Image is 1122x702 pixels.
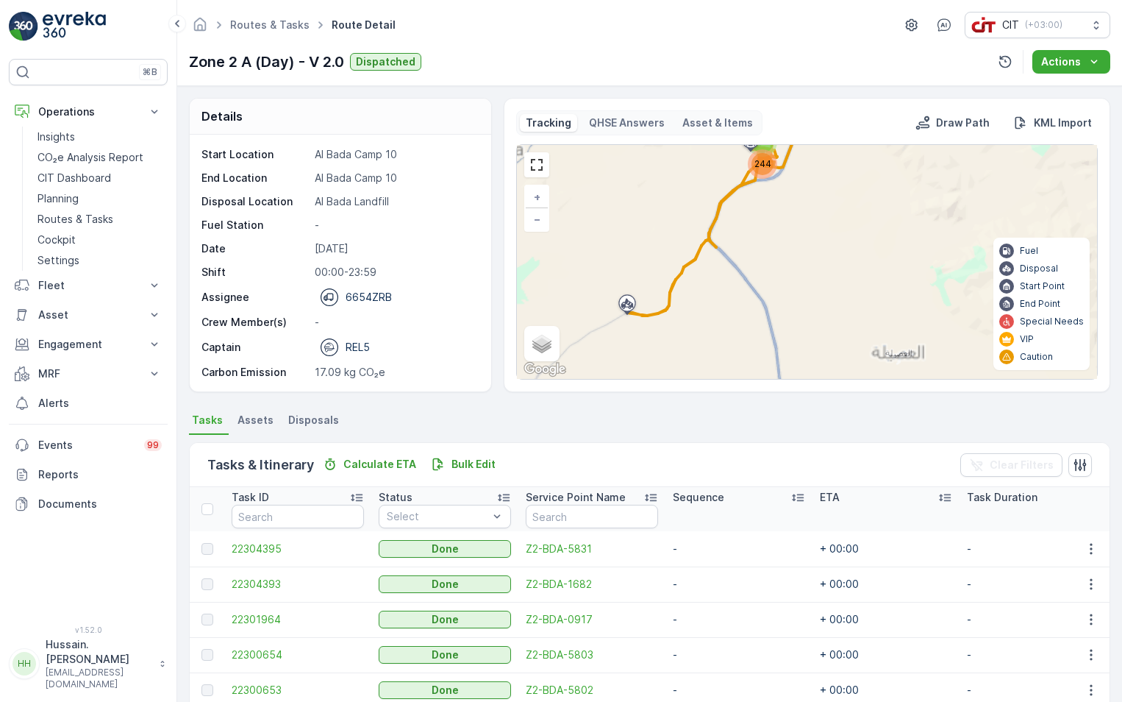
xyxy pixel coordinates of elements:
p: Sequence [673,490,724,505]
p: Done [432,577,459,592]
p: Alerts [38,396,162,411]
p: Operations [38,104,138,119]
p: CIT [1002,18,1019,32]
a: Alerts [9,389,168,418]
p: - [315,315,476,330]
p: Routes & Tasks [37,212,113,227]
div: HH [12,652,36,676]
button: Dispatched [350,53,421,71]
p: Tasks & Itinerary [207,455,314,475]
a: Z2-BDA-5803 [526,648,658,662]
p: CO₂e Analysis Report [37,150,143,165]
td: + 00:00 [812,637,960,673]
span: 244 [754,158,771,169]
a: Settings [32,250,168,271]
p: 00:00-23:59 [315,265,476,280]
p: ( +03:00 ) [1025,19,1062,31]
p: Select [387,509,488,524]
p: End Point [1020,298,1060,310]
input: Search [232,505,364,528]
p: Tracking [526,116,571,130]
p: Captain [201,340,240,355]
p: Service Point Name [526,490,626,505]
p: [EMAIL_ADDRESS][DOMAIN_NAME] [46,667,151,690]
p: Settings [37,253,79,268]
button: Bulk Edit [425,455,501,473]
button: Operations [9,97,168,127]
a: Z2-BDA-1682 [526,577,658,592]
a: Z2-BDA-5802 [526,683,658,698]
a: Cockpit [32,230,168,250]
p: Asset [38,308,138,322]
a: Routes & Tasks [230,18,310,31]
a: Layers [526,327,558,360]
a: Documents [9,489,168,519]
button: Fleet [9,271,168,300]
button: Done [379,611,511,628]
p: VIP [1020,333,1034,345]
td: - [960,567,1107,602]
button: Clear Filters [960,453,1062,477]
div: Toggle Row Selected [201,614,213,625]
span: Disposals [288,413,339,428]
img: logo_light-DOdMpM7g.png [43,12,106,41]
a: View Fullscreen [526,154,548,176]
p: Cockpit [37,233,76,247]
p: Al Bada Camp 10 [315,147,476,162]
div: 244 [748,149,777,179]
a: Zoom Out [526,208,548,230]
img: Google [521,360,569,379]
p: Actions [1041,54,1081,69]
p: Draw Path [936,116,990,130]
p: [DATE] [315,241,476,256]
p: Done [432,612,459,627]
td: - [960,602,1107,637]
p: CIT Dashboard [37,171,111,185]
td: - [665,637,812,673]
span: Assets [237,413,274,428]
a: Reports [9,460,168,489]
button: HHHussain.[PERSON_NAME][EMAIL_ADDRESS][DOMAIN_NAME] [9,637,168,690]
span: Z2-BDA-0917 [526,612,658,627]
img: cit-logo_pOk6rL0.png [971,17,996,33]
td: + 00:00 [812,602,960,637]
span: Route Detail [329,18,399,32]
p: Al Bada Camp 10 [315,171,476,185]
td: - [665,567,812,602]
a: Insights [32,127,168,147]
a: Routes & Tasks [32,209,168,230]
button: Done [379,646,511,664]
p: Disposal Location [201,194,309,209]
td: - [665,602,812,637]
a: 22304395 [232,542,364,556]
a: Zoom In [526,186,548,208]
p: Start Location [201,147,309,162]
button: Done [379,575,511,593]
p: 17.09 kg CO₂e [315,365,476,380]
a: Z2-BDA-5831 [526,542,658,556]
p: Done [432,683,459,698]
button: Draw Path [910,114,996,132]
p: Disposal [1020,263,1058,274]
button: Engagement [9,330,168,359]
p: Calculate ETA [343,457,416,472]
p: Fuel Station [201,218,309,233]
a: Planning [32,188,168,209]
button: Asset [9,300,168,330]
span: + [534,191,540,203]
p: Asset & Items [682,116,753,130]
p: End Location [201,171,309,185]
p: Zone 2 A (Day) - V 2.0 [189,51,344,73]
p: REL5 [346,340,370,355]
button: Done [379,540,511,558]
p: Hussain.[PERSON_NAME] [46,637,151,667]
p: Done [432,542,459,556]
input: Search [526,505,658,528]
p: MRF [38,366,138,381]
a: 22300654 [232,648,364,662]
span: 22304393 [232,577,364,592]
p: Done [432,648,459,662]
a: 22301964 [232,612,364,627]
